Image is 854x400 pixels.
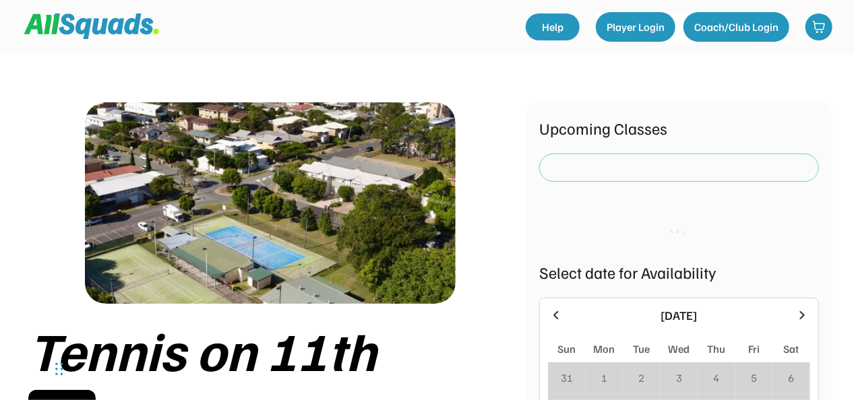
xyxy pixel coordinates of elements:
div: Wed [668,341,690,357]
div: Fri [748,341,760,357]
div: Sat [784,341,799,357]
div: Tennis on 11th [28,320,512,379]
div: 2 [638,370,644,386]
div: Tue [633,341,650,357]
div: Thu [708,341,726,357]
div: Mon [593,341,615,357]
div: Upcoming Classes [539,116,819,140]
img: shopping-cart-01%20%281%29.svg [812,20,826,34]
button: Coach/Club Login [683,12,789,42]
div: 1 [601,370,607,386]
div: Sun [557,341,576,357]
button: Player Login [596,12,675,42]
div: 3 [676,370,682,386]
div: Select date for Availability [539,260,819,284]
div: [DATE] [571,306,787,325]
img: 1000017423.png [85,102,456,304]
div: 6 [789,370,795,386]
a: Help [526,13,580,40]
div: 31 [561,370,573,386]
div: 5 [751,370,757,386]
img: Squad%20Logo.svg [24,13,159,39]
div: 4 [714,370,720,386]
